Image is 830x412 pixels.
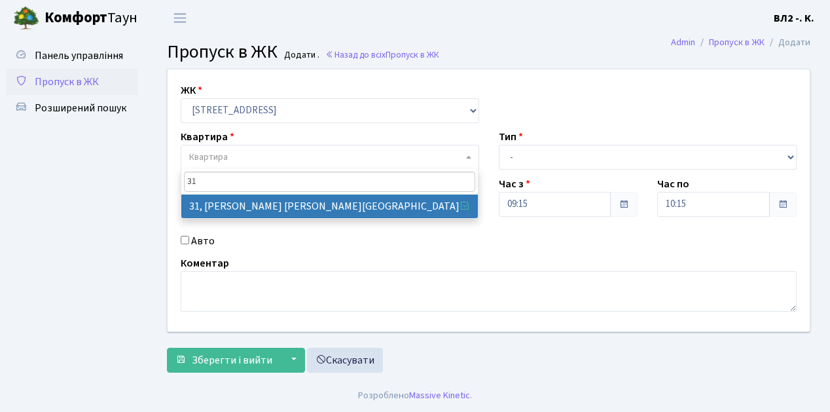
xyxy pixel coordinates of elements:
[709,35,765,49] a: Пропуск в ЖК
[181,195,478,218] li: 31, [PERSON_NAME] [PERSON_NAME][GEOGRAPHIC_DATA]
[35,101,126,115] span: Розширений пошук
[181,129,234,145] label: Квартира
[7,69,137,95] a: Пропуск в ЖК
[181,255,229,271] label: Коментар
[167,39,278,65] span: Пропуск в ЖК
[657,176,689,192] label: Час по
[191,233,215,249] label: Авто
[358,388,472,403] div: Розроблено .
[167,348,281,373] button: Зберегти і вийти
[7,43,137,69] a: Панель управління
[189,151,228,164] span: Квартира
[35,75,99,89] span: Пропуск в ЖК
[35,48,123,63] span: Панель управління
[281,50,319,61] small: Додати .
[164,7,196,29] button: Переключити навігацію
[409,388,470,402] a: Massive Kinetic
[181,83,202,98] label: ЖК
[499,176,530,192] label: Час з
[7,95,137,121] a: Розширений пошук
[45,7,137,29] span: Таун
[651,29,830,56] nav: breadcrumb
[307,348,383,373] a: Скасувати
[774,10,814,26] a: ВЛ2 -. К.
[774,11,814,26] b: ВЛ2 -. К.
[499,129,523,145] label: Тип
[13,5,39,31] img: logo.png
[325,48,439,61] a: Назад до всіхПропуск в ЖК
[765,35,810,50] li: Додати
[671,35,695,49] a: Admin
[386,48,439,61] span: Пропуск в ЖК
[192,353,272,367] span: Зберегти і вийти
[45,7,107,28] b: Комфорт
